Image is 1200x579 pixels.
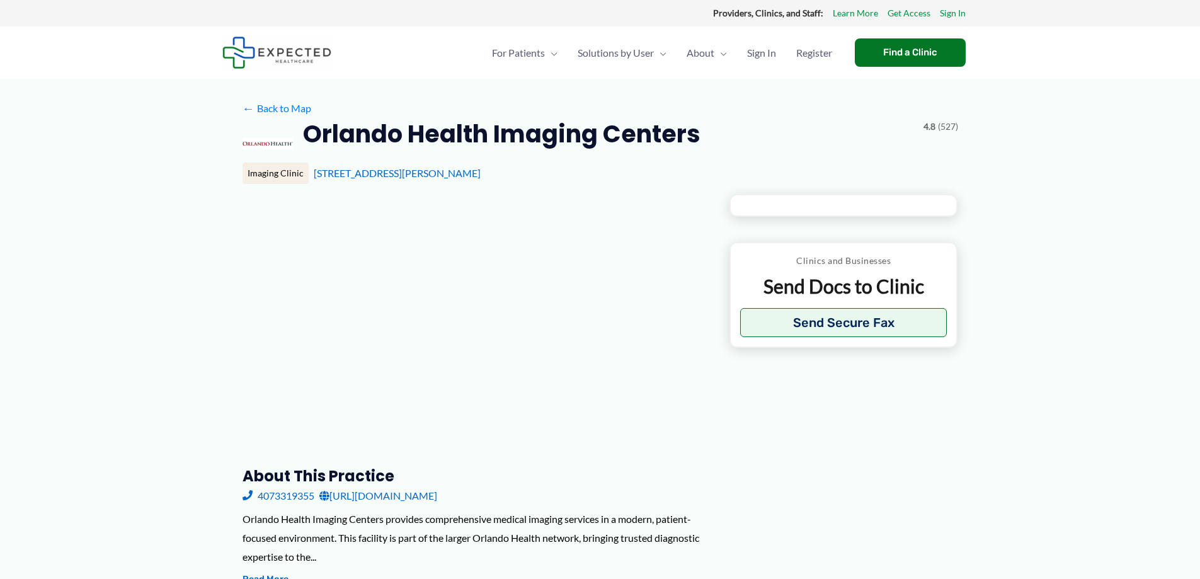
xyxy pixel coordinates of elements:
a: Sign In [940,5,966,21]
p: Send Docs to Clinic [740,274,947,299]
span: Register [796,31,832,75]
span: (527) [938,118,958,135]
p: Clinics and Businesses [740,253,947,269]
span: Menu Toggle [545,31,557,75]
span: 4.8 [923,118,935,135]
a: Get Access [888,5,930,21]
a: Register [786,31,842,75]
div: Orlando Health Imaging Centers provides comprehensive medical imaging services in a modern, patie... [243,510,709,566]
h2: Orlando Health Imaging Centers [303,118,700,149]
a: [STREET_ADDRESS][PERSON_NAME] [314,167,481,179]
span: Sign In [747,31,776,75]
a: For PatientsMenu Toggle [482,31,568,75]
span: ← [243,102,254,114]
div: Imaging Clinic [243,163,309,184]
a: Solutions by UserMenu Toggle [568,31,677,75]
a: 4073319355 [243,486,314,505]
span: Solutions by User [578,31,654,75]
img: Expected Healthcare Logo - side, dark font, small [222,37,331,69]
span: Menu Toggle [654,31,666,75]
nav: Primary Site Navigation [482,31,842,75]
a: Learn More [833,5,878,21]
span: About [687,31,714,75]
a: [URL][DOMAIN_NAME] [319,486,437,505]
span: For Patients [492,31,545,75]
h3: About this practice [243,466,709,486]
a: AboutMenu Toggle [677,31,737,75]
span: Menu Toggle [714,31,727,75]
strong: Providers, Clinics, and Staff: [713,8,823,18]
button: Send Secure Fax [740,308,947,337]
a: ←Back to Map [243,99,311,118]
a: Sign In [737,31,786,75]
a: Find a Clinic [855,38,966,67]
